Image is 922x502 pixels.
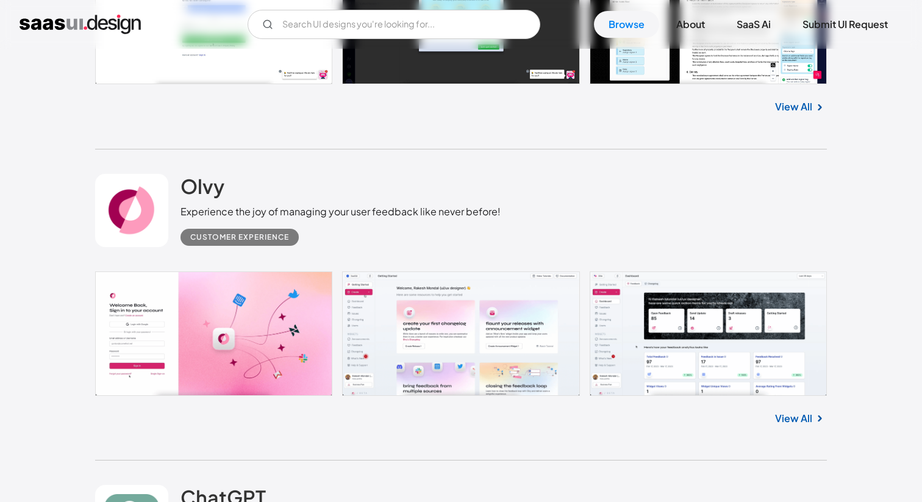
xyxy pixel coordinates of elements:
[788,11,902,38] a: Submit UI Request
[248,10,540,39] input: Search UI designs you're looking for...
[190,230,289,245] div: Customer Experience
[248,10,540,39] form: Email Form
[594,11,659,38] a: Browse
[662,11,720,38] a: About
[20,15,141,34] a: home
[775,99,812,114] a: View All
[180,174,224,204] a: Olvy
[180,174,224,198] h2: Olvy
[180,204,501,219] div: Experience the joy of managing your user feedback like never before!
[775,411,812,426] a: View All
[722,11,785,38] a: SaaS Ai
